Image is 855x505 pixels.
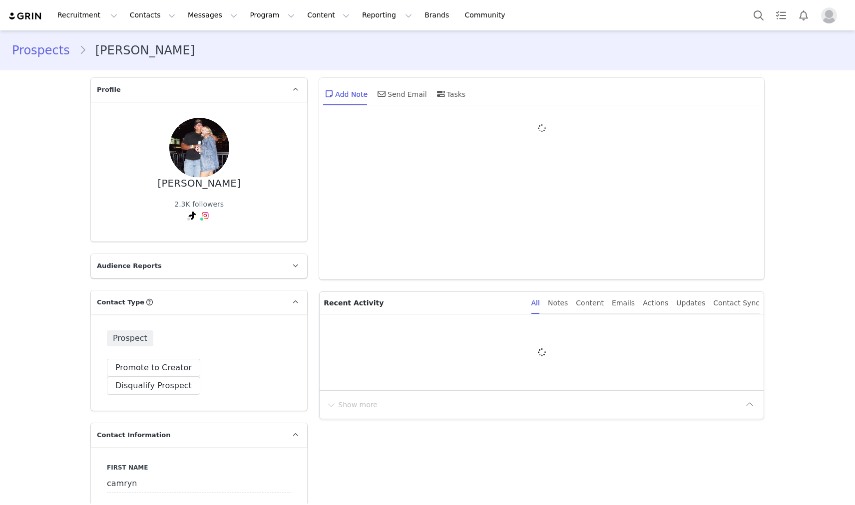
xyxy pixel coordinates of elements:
img: placeholder-profile.jpg [821,7,837,23]
div: Notes [548,292,568,314]
div: [PERSON_NAME] [158,178,241,189]
span: Contact Type [97,297,144,307]
div: Actions [643,292,668,314]
a: Brands [419,4,458,26]
img: grin logo [8,11,43,21]
div: Add Note [323,82,368,106]
img: 3a45a5e7-0d69-4edb-904c-39cd74b7c4bf.jpg [169,118,229,178]
button: Disqualify Prospect [107,377,200,395]
button: Profile [815,7,847,23]
span: Contact Information [97,430,170,440]
button: Promote to Creator [107,359,200,377]
p: Recent Activity [324,292,523,314]
span: Prospect [107,330,153,346]
a: Community [459,4,516,26]
div: Tasks [435,82,466,106]
div: 2.3K followers [174,199,224,210]
div: Content [576,292,604,314]
button: Program [244,4,301,26]
a: Prospects [12,41,79,59]
a: Tasks [770,4,792,26]
div: Emails [612,292,635,314]
div: Send Email [376,82,427,106]
div: Updates [676,292,705,314]
div: All [531,292,540,314]
label: First Name [107,463,291,472]
button: Show more [326,397,378,413]
button: Contacts [124,4,181,26]
span: Profile [97,85,121,95]
button: Search [748,4,770,26]
div: Contact Sync [713,292,760,314]
button: Messages [182,4,243,26]
span: Audience Reports [97,261,162,271]
button: Recruitment [51,4,123,26]
img: instagram.svg [201,212,209,220]
button: Content [301,4,356,26]
button: Reporting [356,4,418,26]
button: Notifications [793,4,815,26]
